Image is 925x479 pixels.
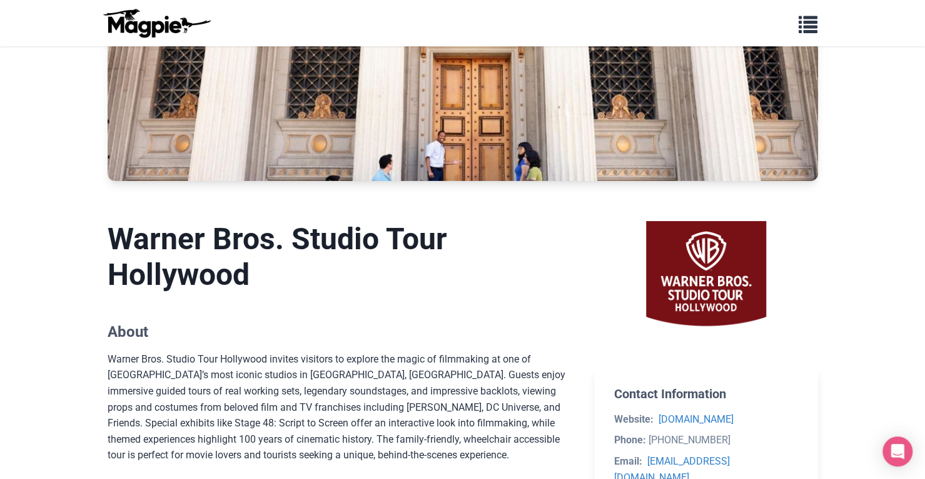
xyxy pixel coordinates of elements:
a: [DOMAIN_NAME] [659,413,734,425]
p: Warner Bros. Studio Tour Hollywood invites visitors to explore the magic of filmmaking at one of ... [108,351,575,463]
h1: Warner Bros. Studio Tour Hollywood [108,221,575,293]
img: Warner Bros. Studio Tour Hollywood [108,23,818,180]
li: [PHONE_NUMBER] [614,432,797,448]
div: Open Intercom Messenger [882,436,912,466]
img: Warner Bros. Studio Tour Hollywood logo [646,221,766,326]
strong: Email: [614,455,642,467]
img: logo-ab69f6fb50320c5b225c76a69d11143b.png [100,8,213,38]
strong: Phone: [614,434,646,446]
h2: About [108,323,575,341]
strong: Website: [614,413,654,425]
h2: Contact Information [614,386,797,401]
